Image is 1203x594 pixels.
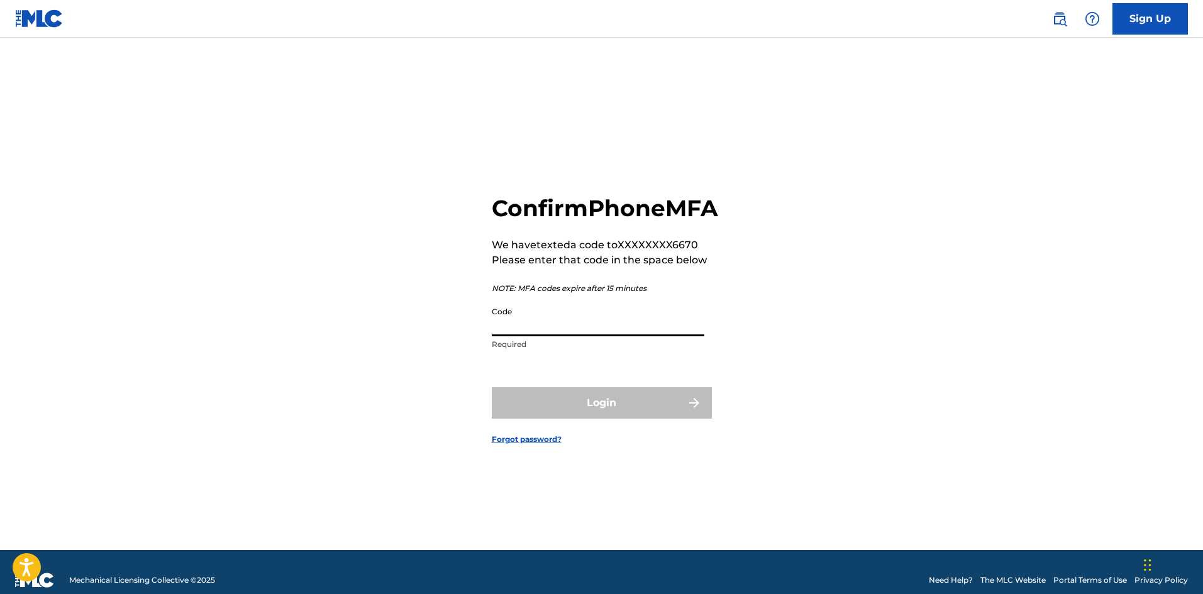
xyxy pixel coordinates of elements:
[69,575,215,586] span: Mechanical Licensing Collective © 2025
[1053,575,1127,586] a: Portal Terms of Use
[492,194,718,223] h2: Confirm Phone MFA
[492,238,718,253] p: We have texted a code to XXXXXXXX6670
[15,9,64,28] img: MLC Logo
[492,434,562,445] a: Forgot password?
[980,575,1046,586] a: The MLC Website
[492,253,718,268] p: Please enter that code in the space below
[1144,546,1151,584] div: Drag
[492,339,704,350] p: Required
[492,283,718,294] p: NOTE: MFA codes expire after 15 minutes
[1134,575,1188,586] a: Privacy Policy
[15,573,54,588] img: logo
[929,575,973,586] a: Need Help?
[1047,6,1072,31] a: Public Search
[1085,11,1100,26] img: help
[1112,3,1188,35] a: Sign Up
[1052,11,1067,26] img: search
[1080,6,1105,31] div: Help
[1140,534,1203,594] iframe: Chat Widget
